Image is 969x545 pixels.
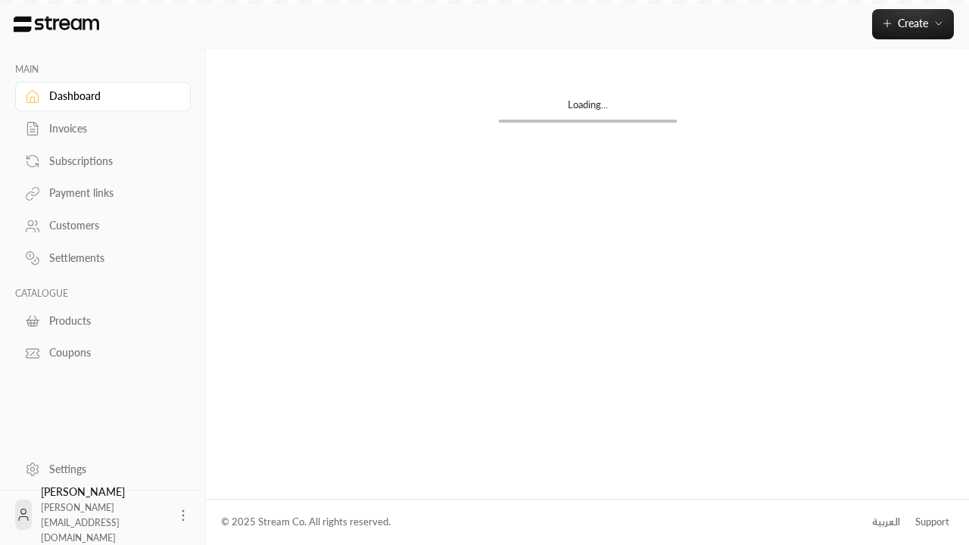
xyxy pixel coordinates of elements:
[49,89,172,104] div: Dashboard
[15,146,191,176] a: Subscriptions
[221,515,391,530] div: © 2025 Stream Co. All rights reserved.
[49,154,172,169] div: Subscriptions
[872,515,900,530] div: العربية
[872,9,954,39] button: Create
[15,82,191,111] a: Dashboard
[49,345,172,360] div: Coupons
[15,338,191,368] a: Coupons
[41,484,167,545] div: [PERSON_NAME]
[15,179,191,208] a: Payment links
[49,218,172,233] div: Customers
[499,98,677,120] div: Loading...
[41,502,120,543] span: [PERSON_NAME][EMAIL_ADDRESS][DOMAIN_NAME]
[15,211,191,241] a: Customers
[15,288,191,300] p: CATALOGUE
[15,64,191,76] p: MAIN
[49,185,172,201] div: Payment links
[910,509,954,536] a: Support
[898,17,928,30] span: Create
[49,462,172,477] div: Settings
[15,244,191,273] a: Settlements
[15,454,191,484] a: Settings
[15,306,191,335] a: Products
[12,16,101,33] img: Logo
[49,313,172,329] div: Products
[15,114,191,144] a: Invoices
[49,121,172,136] div: Invoices
[49,251,172,266] div: Settlements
